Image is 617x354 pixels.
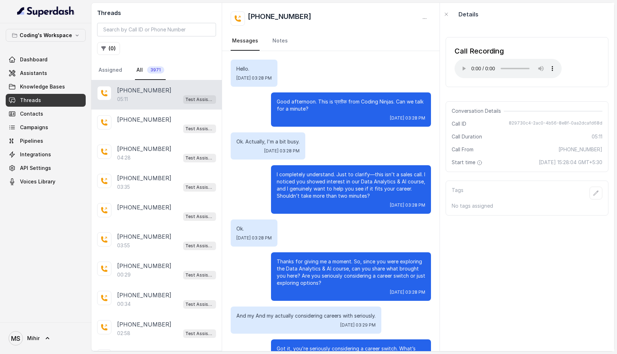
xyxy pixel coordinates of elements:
p: 03:55 [117,242,130,249]
p: 00:29 [117,271,131,278]
button: Coding's Workspace [6,29,86,42]
p: 05:11 [117,96,128,103]
a: Notes [271,31,289,51]
p: Test Assistant-3 [185,242,214,249]
input: Search by Call ID or Phone Number [97,23,216,36]
p: [PHONE_NUMBER] [117,262,171,270]
p: [PHONE_NUMBER] [117,174,171,182]
p: Hello. [236,65,272,72]
text: MS [11,335,20,342]
a: Assistants [6,67,86,80]
span: Call ID [452,120,466,127]
span: Threads [20,97,41,104]
p: 04:28 [117,154,131,161]
p: No tags assigned [452,202,602,209]
p: Details [458,10,478,19]
span: [DATE] 15:28:04 GMT+5:30 [539,159,602,166]
audio: Your browser does not support the audio element. [455,59,562,78]
a: Contacts [6,107,86,120]
p: Ok. Actually, I'm a bit busy. [236,138,300,145]
p: Test Assistant-3 [185,301,214,308]
nav: Tabs [231,31,431,51]
p: Test Assistant- 2 [185,96,214,103]
h2: Threads [97,9,216,17]
span: Assistants [20,70,47,77]
span: Call From [452,146,473,153]
p: Test Assistant-3 [185,330,214,337]
p: [PHONE_NUMBER] [117,232,171,241]
span: Dashboard [20,56,47,63]
a: Knowledge Bases [6,80,86,93]
span: 829730c4-2ac0-4b56-8e8f-0aa2dcafd68d [509,120,602,127]
span: [DATE] 03:28 PM [390,115,425,121]
span: API Settings [20,165,51,172]
div: Call Recording [455,46,562,56]
p: Test Assistant-3 [185,272,214,279]
span: 3971 [147,66,164,74]
p: Good afternoon. This is प्रतीक from Coding Ninjas. Can we talk for a minute? [277,98,425,112]
span: Start time [452,159,484,166]
nav: Tabs [97,61,216,80]
p: 03:35 [117,183,130,191]
a: Mihir [6,328,86,348]
span: [DATE] 03:28 PM [236,75,272,81]
p: [PHONE_NUMBER] [117,145,171,153]
span: [DATE] 03:28 PM [390,202,425,208]
span: Conversation Details [452,107,504,115]
p: Ok. [236,225,272,232]
span: Voices Library [20,178,55,185]
span: [DATE] 03:29 PM [340,322,376,328]
h2: [PHONE_NUMBER] [248,11,311,26]
p: Tags [452,187,463,199]
p: [PHONE_NUMBER] [117,291,171,299]
p: Test Assistant-3 [185,184,214,191]
a: Voices Library [6,175,86,188]
span: [DATE] 03:28 PM [236,235,272,241]
p: 00:34 [117,300,131,308]
p: Thanks for giving me a moment. So, since you were exploring the Data Analytics & AI course, can y... [277,258,425,287]
span: Knowledge Bases [20,83,65,90]
span: Mihir [27,335,40,342]
p: [PHONE_NUMBER] [117,115,171,124]
p: [PHONE_NUMBER] [117,86,171,95]
button: (0) [97,42,120,55]
span: Contacts [20,110,43,117]
p: [PHONE_NUMBER] [117,320,171,329]
a: Pipelines [6,135,86,147]
p: Coding's Workspace [20,31,72,40]
a: API Settings [6,162,86,175]
span: Pipelines [20,137,43,145]
p: And my And my actually considering careers with seriously. [236,312,376,319]
span: Campaigns [20,124,48,131]
span: Integrations [20,151,51,158]
a: Messages [231,31,260,51]
a: All3971 [135,61,166,80]
span: [DATE] 03:28 PM [390,289,425,295]
a: Campaigns [6,121,86,134]
span: Call Duration [452,133,482,140]
p: Test Assistant-3 [185,155,214,162]
p: Test Assistant-3 [185,213,214,220]
span: 05:11 [592,133,602,140]
a: Integrations [6,148,86,161]
p: 02:58 [117,330,130,337]
a: Assigned [97,61,124,80]
span: [DATE] 03:28 PM [264,148,300,154]
a: Threads [6,94,86,107]
a: Dashboard [6,53,86,66]
span: [PHONE_NUMBER] [558,146,602,153]
img: light.svg [17,6,75,17]
p: I completely understand. Just to clarify—this isn’t a sales call. I noticed you showed interest i... [277,171,425,199]
p: Test Assistant-3 [185,125,214,132]
p: [PHONE_NUMBER] [117,203,171,212]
